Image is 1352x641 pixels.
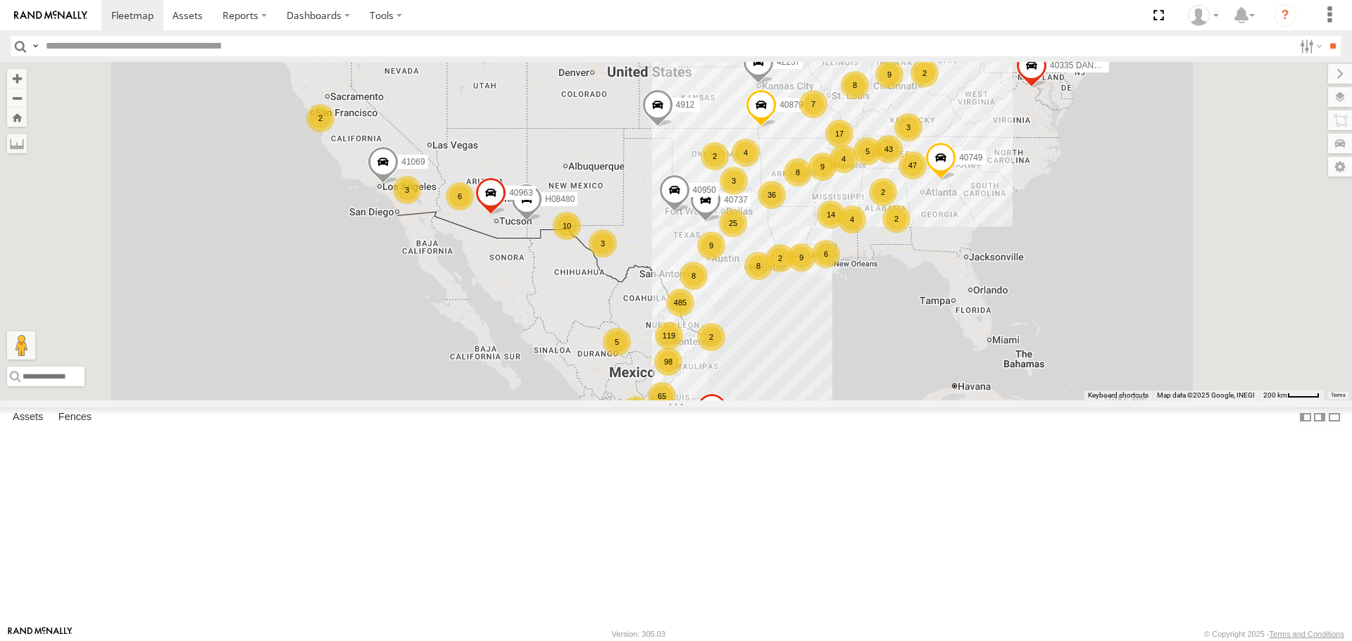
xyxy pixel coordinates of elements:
span: 40749 [959,153,982,163]
div: 17 [825,120,853,148]
div: Caseta Laredo TX [1183,5,1224,26]
div: 36 [758,181,786,209]
div: 2 [882,205,910,233]
a: Visit our Website [8,627,73,641]
div: 2 [697,323,725,351]
a: Terms and Conditions [1270,630,1344,638]
div: 10 [553,212,581,240]
div: 38 [622,396,650,424]
button: Zoom Home [7,108,27,127]
div: 5 [853,137,882,165]
div: 119 [655,322,683,350]
div: 3 [589,229,617,258]
div: 3 [894,113,922,141]
div: 43 [875,135,903,163]
div: 8 [680,262,708,290]
div: 4 [830,145,858,173]
button: Drag Pegman onto the map to open Street View [7,331,35,360]
div: 4 [732,139,760,167]
label: Search Filter Options [1294,36,1325,56]
span: 200 km [1263,391,1287,399]
div: 3 [720,167,748,195]
div: 2 [701,142,729,170]
button: Zoom out [7,88,27,108]
label: Dock Summary Table to the Right [1313,407,1327,428]
span: H08480 [545,194,575,204]
span: 40737 [724,196,747,205]
div: 9 [808,153,837,181]
div: 14 [817,201,845,229]
div: 4 [838,205,866,234]
span: 40335 DAÑADO [1050,61,1112,71]
label: Measure [7,134,27,153]
div: 6 [812,240,840,268]
div: 9 [697,231,725,260]
i: ? [1274,4,1296,27]
div: 2 [869,178,897,206]
div: 485 [666,288,694,317]
div: 2 [910,59,939,87]
div: 2 [306,104,334,132]
div: 47 [899,151,927,179]
div: © Copyright 2025 - [1204,630,1344,638]
div: 8 [784,158,812,186]
span: 40963 [509,188,532,198]
label: Dock Summary Table to the Left [1298,407,1313,428]
div: 8 [744,252,772,280]
span: Map data ©2025 Google, INEGI [1157,391,1255,399]
div: 8 [841,71,869,99]
button: Keyboard shortcuts [1088,391,1148,400]
span: 42237 [777,58,800,68]
label: Hide Summary Table [1327,407,1341,428]
label: Map Settings [1328,157,1352,177]
div: 5 [603,328,631,356]
div: 65 [648,382,676,410]
label: Fences [51,408,99,428]
span: 40950 [693,186,716,196]
div: 7 [799,90,827,118]
div: 25 [719,209,747,237]
div: Version: 305.03 [612,630,665,638]
span: 4912 [676,100,695,110]
a: Terms [1331,392,1346,398]
div: 2 [766,244,794,272]
button: Zoom in [7,69,27,88]
label: Search Query [30,36,41,56]
div: 9 [787,243,815,272]
button: Map Scale: 200 km per 42 pixels [1259,391,1324,400]
span: 40879 [780,100,803,110]
img: rand-logo.svg [14,11,87,20]
div: 6 [446,182,474,210]
label: Assets [6,408,50,428]
div: 3 [393,176,421,204]
div: 98 [654,348,682,376]
div: 9 [875,61,903,89]
span: 41069 [401,158,425,167]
